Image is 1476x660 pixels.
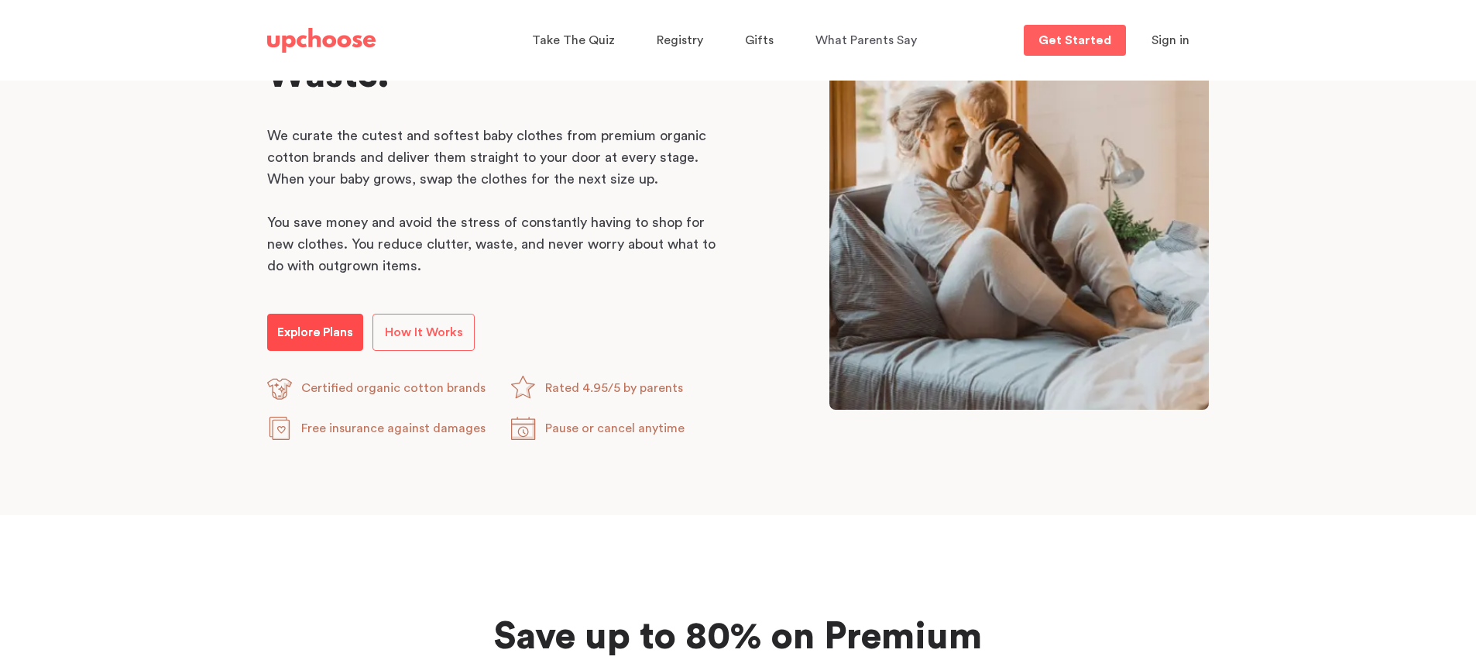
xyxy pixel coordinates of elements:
[267,28,376,53] img: UpChoose
[545,382,683,394] span: Rated 4.95/5 by parents
[267,25,376,57] a: UpChoose
[1024,25,1126,56] a: Get Started
[301,422,486,435] span: Free insurance against damages
[1038,34,1111,46] p: Get Started
[657,34,703,46] span: Registry
[545,422,685,435] span: Pause or cancel anytime
[532,34,615,46] span: Take The Quiz
[745,26,778,56] a: Gifts
[267,125,724,190] p: We curate the cutest and softest baby clothes from premium organic cotton brands and deliver them...
[745,34,774,46] span: Gifts
[267,314,363,351] a: Explore Plans
[277,323,353,342] p: Explore Plans
[1132,25,1209,56] button: Sign in
[1152,34,1189,46] span: Sign in
[815,26,922,56] a: What Parents Say
[267,211,724,277] p: You save money and avoid the stress of constantly having to shop for new clothes. You reduce clut...
[815,34,917,46] span: What Parents Say
[532,26,620,56] a: Take The Quiz
[657,26,708,56] a: Registry
[829,3,1209,410] img: Mom playing with her baby in a garden
[372,314,475,351] a: How It Works
[301,382,486,394] span: Certified organic cotton brands
[385,326,463,339] span: How It Works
